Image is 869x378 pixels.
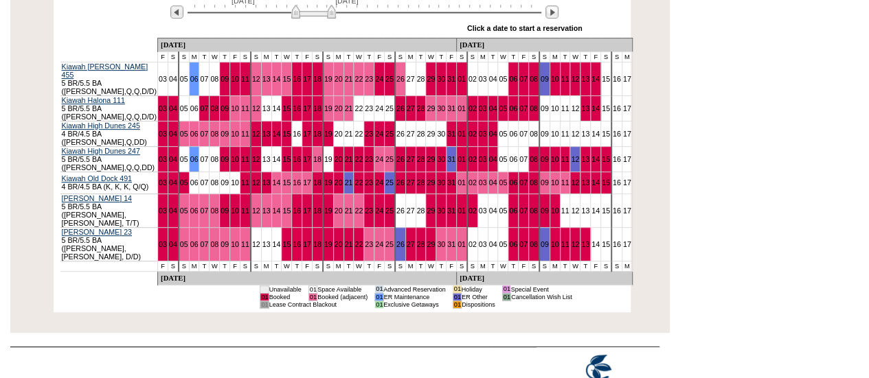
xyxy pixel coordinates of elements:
a: 01 [458,75,466,83]
a: 02 [469,206,477,215]
a: 24 [375,130,383,138]
a: 13 [262,75,271,83]
a: 03 [479,104,487,113]
td: S [528,51,539,62]
a: 14 [591,104,600,113]
a: 19 [324,104,332,113]
a: 09 [541,206,549,215]
a: 08 [530,178,538,187]
a: 02 [469,178,477,187]
a: 20 [335,178,343,187]
a: 31 [447,75,455,83]
a: 24 [375,155,383,163]
a: 11 [241,155,249,163]
a: 31 [447,206,455,215]
a: 20 [335,155,343,163]
a: 18 [313,104,321,113]
td: F [302,51,313,62]
a: 13 [262,178,271,187]
a: 11 [241,130,249,138]
a: 07 [200,240,208,248]
a: 13 [581,75,589,83]
a: 31 [447,240,455,248]
a: 06 [190,206,199,215]
a: 10 [231,104,239,113]
td: W [282,51,292,62]
a: 09 [221,240,229,248]
a: 05 [180,240,188,248]
a: 21 [345,104,353,113]
a: 15 [602,155,610,163]
td: 03 [477,62,488,95]
a: 10 [551,178,559,187]
a: 09 [541,75,549,83]
a: 04 [489,130,497,138]
td: F [158,51,168,62]
a: 07 [200,206,208,215]
td: T [580,51,591,62]
a: 31 [447,104,455,113]
a: 16 [293,240,301,248]
a: 04 [489,104,497,113]
a: 08 [210,240,218,248]
a: 09 [221,130,229,138]
a: 25 [385,75,394,83]
a: 02 [469,130,477,138]
a: 28 [417,155,425,163]
a: 25 [385,240,394,248]
a: 27 [407,155,415,163]
a: 07 [519,206,528,215]
a: 17 [303,240,311,248]
a: 08 [210,104,218,113]
a: 04 [489,155,497,163]
td: S [539,51,550,62]
a: 13 [581,178,589,187]
a: 16 [293,75,301,83]
a: 11 [561,178,569,187]
a: 09 [221,104,229,113]
a: 27 [407,240,415,248]
a: 28 [417,104,425,113]
a: 30 [437,75,445,83]
a: 17 [303,155,311,163]
td: T [364,51,374,62]
a: Kiawah [PERSON_NAME] 455 [62,62,148,79]
a: 17 [303,178,311,187]
a: 06 [190,240,199,248]
a: 09 [541,240,549,248]
a: 08 [530,206,538,215]
a: 20 [335,240,343,248]
a: 08 [530,155,538,163]
a: 22 [354,240,363,248]
a: 11 [561,240,569,248]
td: F [230,51,240,62]
a: 07 [519,240,528,248]
a: 30 [437,104,445,113]
a: 26 [396,240,405,248]
a: 08 [530,104,538,113]
a: 22 [354,75,363,83]
a: 21 [345,206,353,215]
a: 11 [561,75,569,83]
a: 15 [282,130,291,138]
a: 06 [190,130,199,138]
a: 28 [417,178,425,187]
a: 29 [427,155,435,163]
td: M [261,51,271,62]
a: 05 [180,206,188,215]
td: T [508,51,519,62]
td: T [220,51,230,62]
a: 19 [324,178,332,187]
a: 13 [581,240,589,248]
a: 16 [293,104,301,113]
a: 12 [571,240,579,248]
a: 28 [417,240,425,248]
a: 10 [551,206,559,215]
a: 15 [282,178,291,187]
a: 02 [469,104,477,113]
td: T [343,51,354,62]
a: 23 [365,206,373,215]
a: 05 [499,178,507,187]
a: 19 [324,240,332,248]
td: M [550,51,560,62]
